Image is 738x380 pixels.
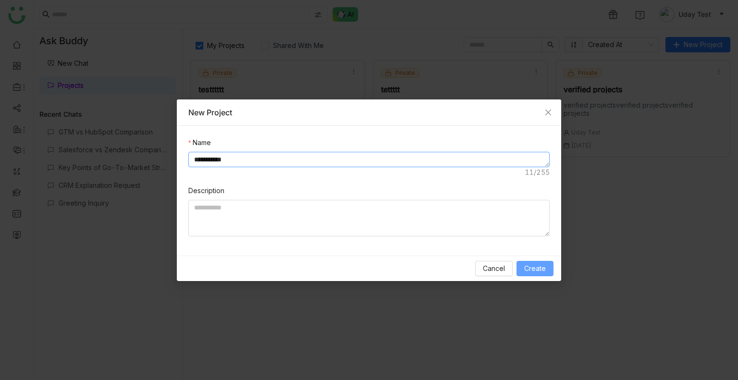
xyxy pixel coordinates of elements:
label: Name [188,137,211,148]
span: Create [524,263,546,274]
div: New Project [188,107,550,118]
button: Close [535,99,561,125]
label: Description [188,185,224,196]
button: Cancel [475,261,513,276]
span: Cancel [483,263,505,274]
button: Create [517,261,553,276]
